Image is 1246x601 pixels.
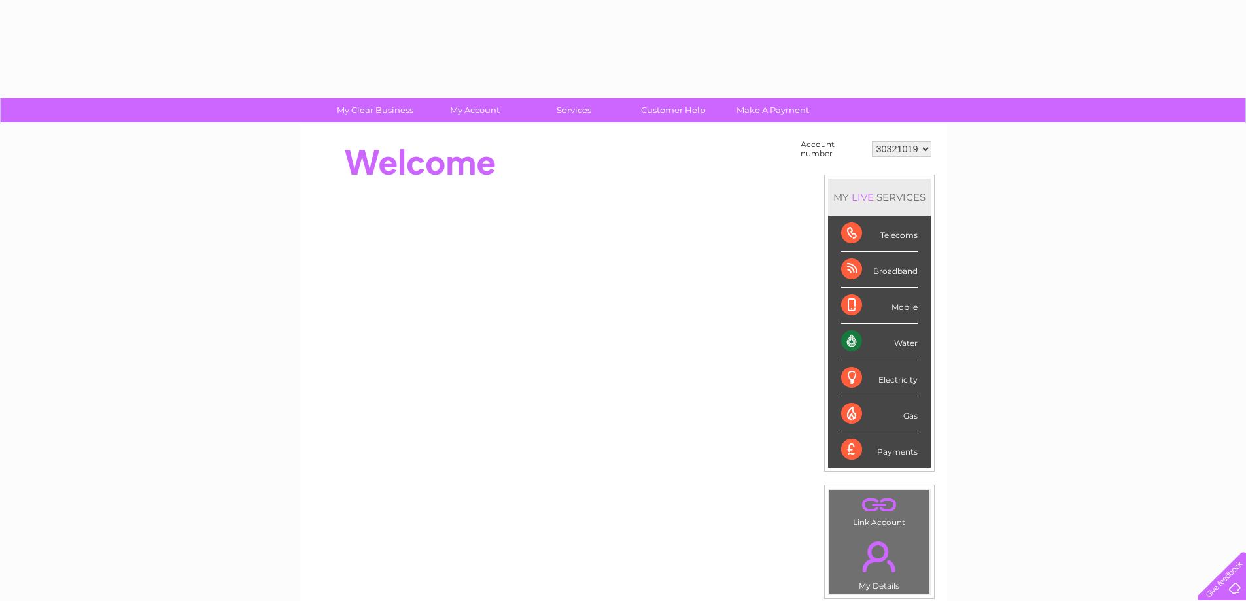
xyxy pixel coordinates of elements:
[797,137,869,162] td: Account number
[841,396,918,432] div: Gas
[421,98,528,122] a: My Account
[833,534,926,579] a: .
[841,432,918,468] div: Payments
[828,179,931,216] div: MY SERVICES
[833,493,926,516] a: .
[520,98,628,122] a: Services
[841,252,918,288] div: Broadband
[849,191,876,203] div: LIVE
[841,216,918,252] div: Telecoms
[841,288,918,324] div: Mobile
[841,360,918,396] div: Electricity
[841,324,918,360] div: Water
[321,98,429,122] a: My Clear Business
[829,530,930,594] td: My Details
[719,98,827,122] a: Make A Payment
[619,98,727,122] a: Customer Help
[829,489,930,530] td: Link Account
